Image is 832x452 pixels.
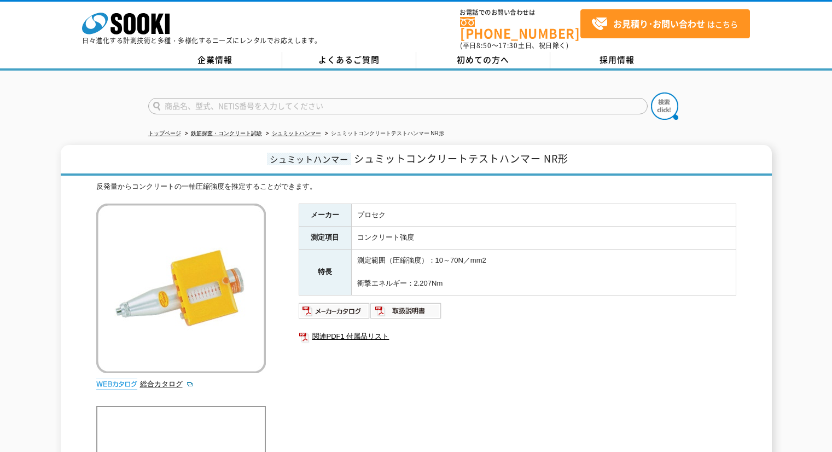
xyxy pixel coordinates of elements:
[96,181,736,193] div: 反発量からコンクリートの一軸圧縮強度を推定することができます。
[148,52,282,68] a: 企業情報
[148,130,181,136] a: トップページ
[140,380,194,388] a: 総合カタログ
[591,16,738,32] span: はこちら
[460,40,568,50] span: (平日 ～ 土日、祝日除く)
[323,128,444,140] li: シュミットコンクリートテストハンマー NR形
[299,204,351,227] th: メーカー
[299,329,736,344] a: 関連PDF1 付属品リスト
[299,227,351,250] th: 測定項目
[299,309,370,317] a: メーカーカタログ
[498,40,518,50] span: 17:30
[550,52,684,68] a: 採用情報
[351,227,736,250] td: コンクリート強度
[457,54,509,66] span: 初めての方へ
[416,52,550,68] a: 初めての方へ
[354,151,568,166] span: シュミットコンクリートテストハンマー NR形
[96,204,266,373] img: シュミットコンクリートテストハンマー NR形
[651,92,678,120] img: btn_search.png
[460,9,580,16] span: お電話でのお問い合わせは
[370,309,442,317] a: 取扱説明書
[476,40,492,50] span: 8:50
[351,204,736,227] td: プロセク
[370,302,442,320] img: 取扱説明書
[272,130,321,136] a: シュミットハンマー
[82,37,322,44] p: 日々進化する計測技術と多種・多様化するニーズにレンタルでお応えします。
[148,98,648,114] input: 商品名、型式、NETIS番号を入力してください
[282,52,416,68] a: よくあるご質問
[580,9,750,38] a: お見積り･お問い合わせはこちら
[299,302,370,320] img: メーカーカタログ
[191,130,262,136] a: 鉄筋探査・コンクリート試験
[96,379,137,390] img: webカタログ
[267,153,351,165] span: シュミットハンマー
[613,17,705,30] strong: お見積り･お問い合わせ
[351,250,736,295] td: 測定範囲（圧縮強度）：10～70N／mm2 衝撃エネルギー：2.207Nm
[460,17,580,39] a: [PHONE_NUMBER]
[299,250,351,295] th: 特長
